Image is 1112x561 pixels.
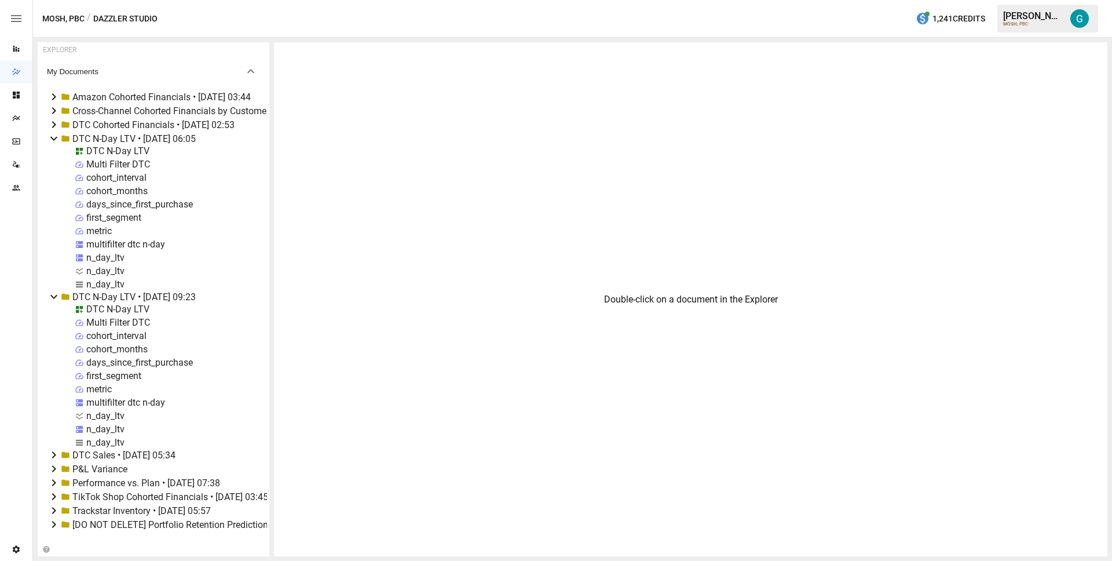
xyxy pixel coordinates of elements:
div: n_day_ltv [86,252,125,263]
div: days_since_first_purchase [86,199,193,210]
div: first_segment [86,370,141,381]
div: DTC N-Day LTV • [DATE] 09:23 [72,292,196,303]
div: n_day_ltv [86,265,125,276]
div: n_day_ltv [86,437,125,448]
div: first_segment [86,212,141,223]
span: My Documents [47,67,244,76]
span: 1,241 Credits [932,12,985,26]
div: Cross-Channel Cohorted Financials by Customer • [DATE] 02:40 [72,105,330,116]
div: days_since_first_purchase [86,357,193,368]
div: DTC N-Day LTV [86,145,149,156]
div: DTC Sales • [DATE] 05:34 [72,450,175,461]
button: 1,241Credits [911,8,990,30]
div: multifilter dtc n-day [86,397,165,408]
div: DTC N-Day LTV • [DATE] 06:05 [72,133,196,144]
div: metric [86,225,112,236]
div: n_day_ltv [86,424,125,435]
div: Trackstar Inventory • [DATE] 05:57 [72,505,211,516]
img: Gavin Acres [1070,9,1089,28]
div: cohort_months [86,185,148,196]
button: Collapse Folders [40,545,52,553]
div: Double-click on a document in the Explorer [604,294,778,305]
div: n_day_ltv [86,279,125,290]
div: EXPLORER [43,46,76,54]
div: Multi Filter DTC [86,317,150,328]
div: Performance vs. Plan • [DATE] 07:38 [72,478,220,489]
div: [PERSON_NAME] [1003,10,1063,21]
div: cohort_months [86,344,148,355]
div: DTC Cohorted Financials • [DATE] 02:53 [72,119,235,130]
button: MOSH, PBC [42,12,85,26]
div: cohort_interval [86,330,147,341]
div: MOSH, PBC [1003,21,1063,27]
div: TikTok Shop Cohorted Financials • [DATE] 03:45 [72,491,268,502]
div: metric [86,384,112,395]
div: / [87,12,91,26]
div: multifilter dtc n-day [86,239,165,250]
div: n_day_ltv [86,410,125,421]
div: cohort_interval [86,172,147,183]
div: Multi Filter DTC [86,159,150,170]
button: Gavin Acres [1063,2,1096,35]
div: DTC N-Day LTV [86,304,149,315]
div: Amazon Cohorted Financials • [DATE] 03:44 [72,92,251,103]
button: My Documents [38,57,267,85]
div: [DO NOT DELETE] Portfolio Retention Prediction Accuracy [72,519,308,530]
div: P&L Variance [72,464,127,475]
